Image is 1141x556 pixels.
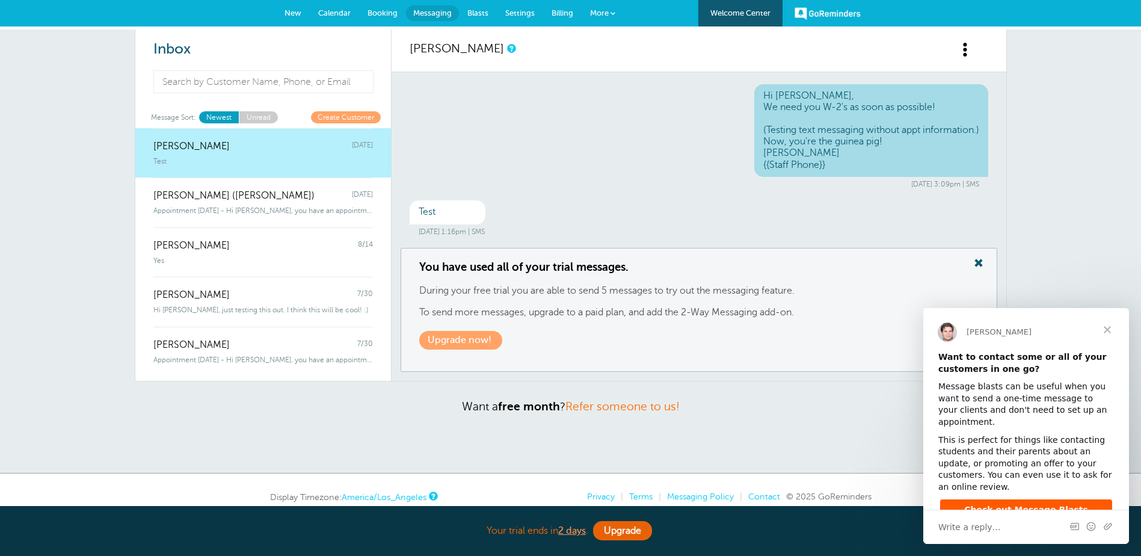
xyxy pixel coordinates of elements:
span: Blasts [467,8,488,17]
h2: Inbox [153,41,373,58]
a: [PERSON_NAME] 8/14 Yes [135,227,391,277]
a: Refer someone to us! [565,400,680,413]
a: Messaging Policy [667,492,734,501]
a: Privacy [587,492,615,501]
span: Calendar [318,8,351,17]
input: Search by Customer Name, Phone, or Email [153,70,374,93]
span: More [590,8,609,17]
a: Create Customer [311,111,381,123]
div: [DATE] 3:09pm | SMS [419,180,979,188]
span: [PERSON_NAME] [153,141,230,152]
a: 2 days [558,525,586,536]
a: [PERSON_NAME] [DATE] Test [135,128,391,178]
span: Yes [153,256,164,265]
a: Newest [199,111,239,123]
p: To send more messages, upgrade to a paid plan, and add the 2-Way Messaging add-on. [419,307,979,318]
iframe: Intercom live chat message [923,308,1129,544]
strong: free month [498,400,560,413]
a: This is the timezone being used to display dates and times to you on this device. Click the timez... [429,492,436,500]
span: Test [153,157,167,165]
a: Messaging [406,5,459,21]
div: [DATE] 1:16pm | SMS [419,227,979,236]
a: America/Los_Angeles [342,492,426,502]
span: Billing [552,8,573,17]
a: [PERSON_NAME] [410,42,504,55]
div: Test [410,200,485,224]
span: Messaging [413,8,452,17]
p: During your free trial you are able to send 5 messages to try out the messaging feature. [419,285,979,297]
div: Display Timezone: [270,492,436,502]
span: [DATE] [352,190,373,202]
a: Terms [629,492,653,501]
span: 8/14 [358,240,373,252]
a: Contact [748,492,780,501]
span: [PERSON_NAME] [153,339,230,351]
span: Booking [368,8,398,17]
span: [PERSON_NAME] [153,289,230,301]
p: Want a ? [135,400,1007,413]
span: New [284,8,301,17]
span: 7/30 [357,289,373,301]
span: Hi [PERSON_NAME], just testing this out. I think this will be cool! :) [153,306,368,314]
a: Upgrade [593,521,652,540]
div: Your trial ends in . [270,518,872,544]
a: [PERSON_NAME] 7/30 Appointment [DATE] - Hi [PERSON_NAME], you have an appointment with [PERSON_NA... [135,327,391,377]
span: [PERSON_NAME] [153,240,230,252]
span: Message Sort: [151,111,196,123]
span: © 2025 GoReminders [786,492,872,501]
span: [PERSON_NAME] ([PERSON_NAME]) [153,190,315,202]
li: | [615,492,623,502]
span: Appointment [DATE] - Hi [PERSON_NAME], you have an appointment with [PERSON_NAME], [PERSON_NAME] ... [153,206,373,215]
a: [PERSON_NAME] 7/30 Hi [PERSON_NAME], just testing this out. I think this will be cool! :) [135,277,391,327]
a: [PERSON_NAME] ([PERSON_NAME]) [DATE] Appointment [DATE] - Hi [PERSON_NAME], you have an appointme... [135,178,391,227]
a: This is a history of all communications between GoReminders and your customer. [507,45,514,52]
span: [DATE] [352,141,373,152]
span: Settings [505,8,535,17]
span: Appointment [DATE] - Hi [PERSON_NAME], you have an appointment with [PERSON_NAME], [PERSON_NAME] ... [153,356,373,364]
li: | [734,492,742,502]
a: Unread [239,111,278,123]
h3: You have used all of your trial messages. [419,261,979,274]
li: | [653,492,661,502]
a: Upgrade now! [419,331,502,350]
span: 7/30 [357,339,373,351]
div: Hi [PERSON_NAME], We need you W-2's as soon as possible! (Testing text messaging without appt inf... [754,84,988,177]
